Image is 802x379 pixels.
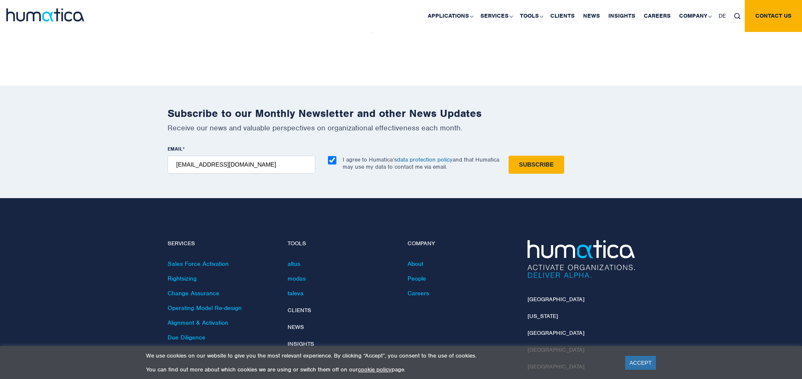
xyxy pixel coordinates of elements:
[408,260,423,268] a: About
[168,240,275,247] h4: Services
[168,319,228,326] a: Alignment & Activation
[528,296,584,303] a: [GEOGRAPHIC_DATA]
[343,156,499,170] p: I agree to Humatica’s and that Humatica may use my data to contact me via email.
[528,329,584,337] a: [GEOGRAPHIC_DATA]
[288,289,304,297] a: taleva
[719,12,726,19] span: DE
[168,304,242,312] a: Operating Model Re-design
[358,366,392,373] a: cookie policy
[397,156,453,163] a: data protection policy
[168,146,183,152] span: EMAIL
[168,156,315,174] input: name@company.com
[288,340,314,347] a: Insights
[509,156,564,174] input: Subscribe
[168,289,219,297] a: Change Assurance
[168,260,229,268] a: Sales Force Activation
[625,356,656,370] a: ACCEPT
[168,107,635,120] h2: Subscribe to our Monthly Newsletter and other News Updates
[168,275,197,282] a: Rightsizing
[6,8,84,21] img: logo
[168,123,635,133] p: Receive our news and valuable perspectives on organizational effectiveness each month.
[408,275,426,282] a: People
[528,240,635,278] img: Humatica
[146,366,615,373] p: You can find out more about which cookies we are using or switch them off on our page.
[288,307,311,314] a: Clients
[288,240,395,247] h4: Tools
[146,352,615,359] p: We use cookies on our website to give you the most relevant experience. By clicking “Accept”, you...
[168,334,205,341] a: Due Diligence
[288,260,300,268] a: altus
[734,13,741,19] img: search_icon
[288,323,304,331] a: News
[288,275,306,282] a: modas
[408,240,515,247] h4: Company
[528,313,558,320] a: [US_STATE]
[328,156,336,164] input: I agree to Humatica’sdata protection policyand that Humatica may use my data to contact me via em...
[408,289,429,297] a: Careers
